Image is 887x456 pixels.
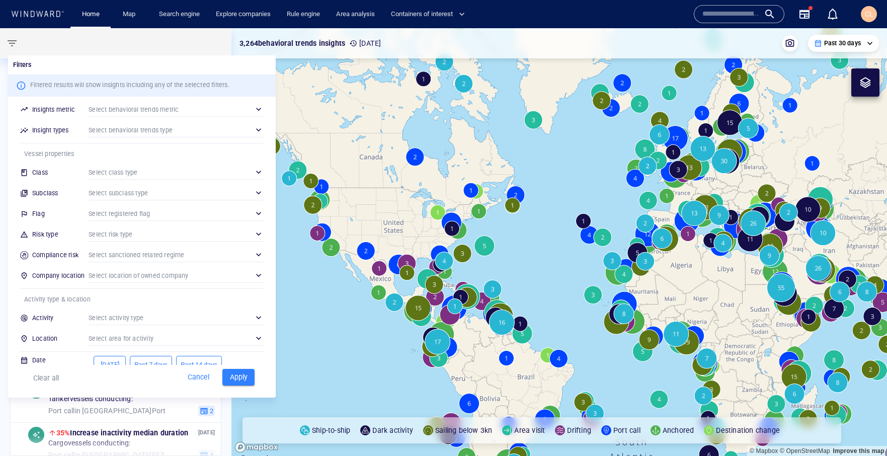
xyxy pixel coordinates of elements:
button: Apply [222,369,255,386]
p: Filters [13,60,271,69]
p: Class [32,168,85,177]
span: Past 14 days [181,359,217,371]
p: Date [32,356,90,365]
button: [DATE] [94,356,126,374]
p: Activity [32,314,85,323]
span: Apply [227,371,250,384]
button: Cancel [182,369,214,386]
span: Past 7 days [134,359,168,371]
button: Past 14 days [176,356,222,374]
p: Filtered results will show insights including any of the selected filters. [30,81,229,90]
p: Clear all [33,372,59,384]
span: Cancel [185,371,212,384]
p: Insights metric [32,105,85,114]
p: Insight types [32,126,85,135]
button: Past 7 days [130,356,172,374]
p: Company location [32,271,85,280]
p: Activity type & location [24,295,260,304]
iframe: Chat [844,411,879,448]
p: Vessel properties [24,149,260,159]
p: Compliance risk [32,251,85,260]
p: Location [32,334,85,343]
p: Subclass [32,189,85,198]
p: Flag [32,209,85,218]
p: Risk type [32,230,85,239]
span: [DATE] [98,359,121,371]
button: Clear all [29,369,63,387]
